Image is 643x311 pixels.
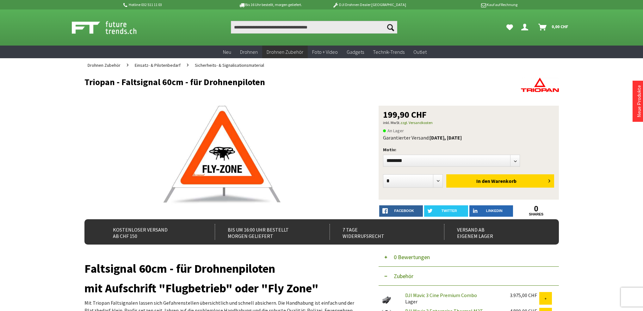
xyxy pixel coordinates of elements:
span: Drohnen [240,49,258,55]
p: Kauf auf Rechnung [419,1,517,9]
span: Sicherheits- & Signalisationsmaterial [195,62,264,68]
span: facebook [394,209,414,213]
img: Triopan - Faltsignal 60cm - für Drohnenpiloten [163,106,281,207]
b: [DATE], [DATE] [430,134,462,141]
span: Technik-Trends [373,49,405,55]
a: Drohnen Zubehör [84,58,124,72]
a: Dein Konto [519,21,533,34]
a: Meine Favoriten [503,21,516,34]
span: Warenkorb [491,178,516,184]
a: Drohnen [236,46,262,59]
span: Gadgets [347,49,364,55]
span: Einsatz- & Pilotenbedarf [135,62,181,68]
span: Neu [223,49,231,55]
img: DJI Mavic 3 Cine Premium Combo [379,292,394,308]
a: facebook [379,205,423,217]
button: In den Warenkorb [446,174,554,188]
div: Versand ab eigenem Lager [444,224,545,240]
p: Hotline 032 511 11 03 [122,1,221,9]
span: 0,00 CHF [552,22,568,32]
a: Outlet [409,46,431,59]
span: In den [476,178,490,184]
div: 3.975,00 CHF [510,292,539,298]
p: Bis 16 Uhr bestellt, morgen geliefert. [221,1,320,9]
img: Triopan [521,77,559,92]
a: twitter [424,205,468,217]
div: Kostenloser Versand ab CHF 150 [100,224,201,240]
button: 0 Bewertungen [379,248,559,267]
h1: mit Aufschrift "Flugbetrieb" oder "Fly Zone" [84,284,360,293]
a: DJI Mavic 3 Cine Premium Combo [405,292,477,298]
span: LinkedIn [486,209,503,213]
a: LinkedIn [469,205,513,217]
a: Neu [219,46,236,59]
h1: Triopan - Faltsignal 60cm - für Drohnenpiloten [84,77,464,87]
a: Gadgets [342,46,368,59]
img: Shop Futuretrends - zur Startseite wechseln [72,20,151,35]
a: 0 [514,205,558,212]
h1: Faltsignal 60cm - für Drohnenpiloten [84,264,360,273]
span: Outlet [413,49,427,55]
a: Einsatz- & Pilotenbedarf [132,58,184,72]
a: Sicherheits- & Signalisationsmaterial [192,58,267,72]
button: Suchen [384,21,397,34]
div: Lager [400,292,505,305]
p: Motiv: [383,146,554,153]
span: An Lager [383,127,404,134]
input: Produkt, Marke, Kategorie, EAN, Artikelnummer… [231,21,397,34]
span: 199,90 CHF [383,110,427,119]
a: Foto + Video [308,46,342,59]
button: Zubehör [379,267,559,286]
a: Neue Produkte [636,85,642,117]
a: Warenkorb [536,21,572,34]
span: Drohnen Zubehör [88,62,121,68]
div: Bis um 16:00 Uhr bestellt Morgen geliefert [215,224,316,240]
p: DJI Drohnen Dealer [GEOGRAPHIC_DATA] [320,1,418,9]
span: Foto + Video [312,49,338,55]
div: 7 Tage Widerrufsrecht [330,224,430,240]
a: zzgl. Versandkosten [400,120,433,125]
span: twitter [442,209,457,213]
p: inkl. MwSt. [383,119,554,127]
a: Drohnen Zubehör [262,46,308,59]
span: Drohnen Zubehör [267,49,303,55]
a: shares [514,212,558,216]
div: Garantierter Versand: [383,134,554,141]
a: Technik-Trends [368,46,409,59]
